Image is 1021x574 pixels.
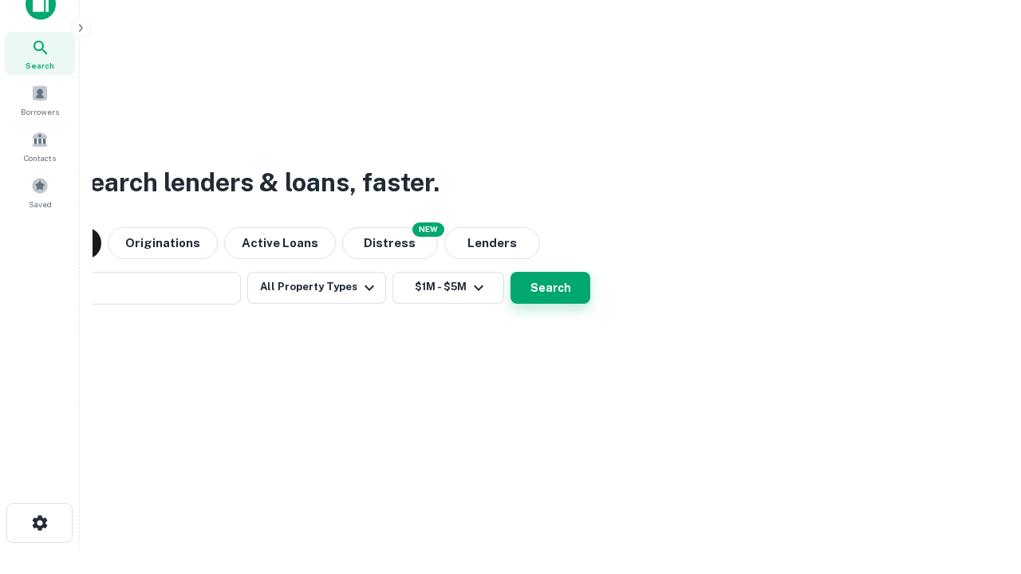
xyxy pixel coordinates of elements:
[342,227,438,259] button: Search distressed loans with lien and other non-mortgage details.
[941,446,1021,523] iframe: Chat Widget
[5,32,75,75] a: Search
[24,151,56,164] span: Contacts
[21,105,59,118] span: Borrowers
[247,272,386,304] button: All Property Types
[73,163,440,202] h3: Search lenders & loans, faster.
[5,124,75,167] a: Contacts
[5,78,75,121] a: Borrowers
[444,227,540,259] button: Lenders
[29,198,52,210] span: Saved
[412,222,444,237] div: NEW
[510,272,590,304] button: Search
[26,59,54,72] span: Search
[5,171,75,214] a: Saved
[392,272,504,304] button: $1M - $5M
[108,227,218,259] button: Originations
[224,227,336,259] button: Active Loans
